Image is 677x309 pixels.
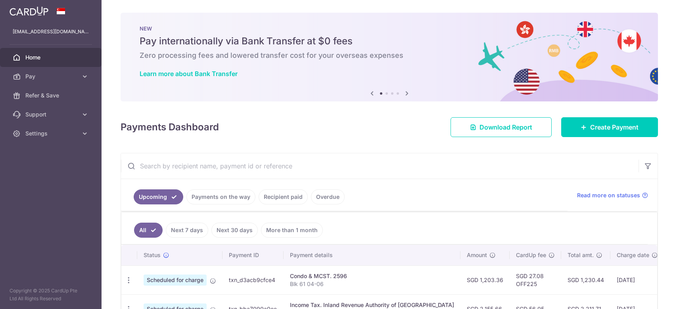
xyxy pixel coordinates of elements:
img: Bank transfer banner [121,13,658,101]
p: Blk 61 04-06 [290,280,454,288]
span: Settings [25,130,78,137]
a: Next 7 days [166,223,208,238]
h5: Pay internationally via Bank Transfer at $0 fees [140,35,639,48]
span: Support [25,111,78,118]
input: Search by recipient name, payment id or reference [121,153,639,179]
a: Next 30 days [211,223,258,238]
h6: Zero processing fees and lowered transfer cost for your overseas expenses [140,51,639,60]
span: CardUp fee [516,251,546,259]
td: [DATE] [610,265,664,294]
span: Pay [25,72,78,80]
td: SGD 1,203.36 [460,265,510,294]
span: Download Report [479,122,532,132]
a: Read more on statuses [577,191,648,199]
a: Overdue [311,189,345,204]
span: Status [144,251,161,259]
a: Download Report [451,117,552,137]
a: Learn more about Bank Transfer [140,70,238,78]
span: Home [25,53,78,61]
a: All [134,223,163,238]
span: Total amt. [568,251,594,259]
iframe: Opens a widget where you can find more information [626,285,669,305]
span: Read more on statuses [577,191,640,199]
th: Payment details [284,245,460,265]
span: Charge date [617,251,649,259]
p: [EMAIL_ADDRESS][DOMAIN_NAME] [13,28,89,36]
div: Income Tax. Inland Revenue Authority of [GEOGRAPHIC_DATA] [290,301,454,309]
p: NEW [140,25,639,32]
span: Scheduled for charge [144,275,207,286]
a: Payments on the way [186,189,255,204]
a: Upcoming [134,189,183,204]
span: Refer & Save [25,92,78,99]
td: SGD 1,230.44 [561,265,610,294]
td: SGD 27.08 OFF225 [510,265,561,294]
img: CardUp [10,6,48,16]
h4: Payments Dashboard [121,120,219,134]
td: txn_d3acb9cfce4 [222,265,284,294]
th: Payment ID [222,245,284,265]
div: Condo & MCST. 2596 [290,272,454,280]
span: Create Payment [590,122,639,132]
a: Create Payment [561,117,658,137]
a: Recipient paid [259,189,308,204]
span: Amount [467,251,487,259]
a: More than 1 month [261,223,323,238]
